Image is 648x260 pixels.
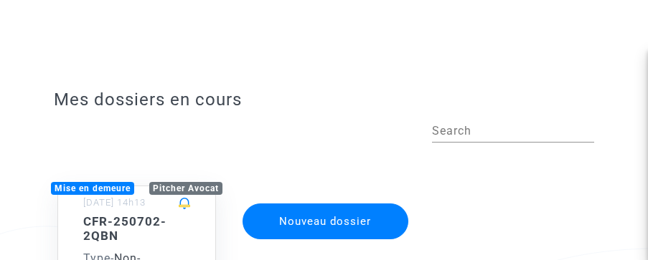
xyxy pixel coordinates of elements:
[243,203,408,239] button: Nouveau dossier
[83,197,146,208] small: [DATE] 14h13
[83,214,190,244] h5: CFR-250702-2QBN
[54,90,594,110] h3: Mes dossiers en cours
[241,194,410,208] a: Nouveau dossier
[149,182,222,195] div: Pitcher Avocat
[51,182,134,195] div: Mise en demeure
